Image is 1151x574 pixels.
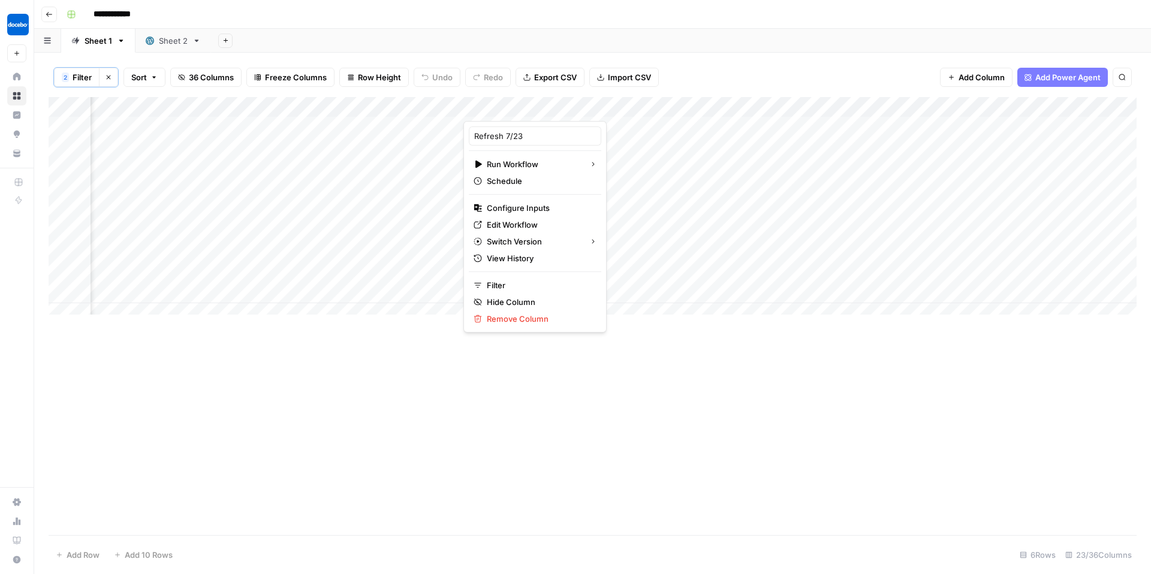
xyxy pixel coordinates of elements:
button: 36 Columns [170,68,242,87]
span: Filter [487,279,592,291]
a: Usage [7,512,26,531]
span: Sort [131,71,147,83]
button: Add Column [940,68,1013,87]
button: Help + Support [7,550,26,569]
div: Sheet 2 [159,35,188,47]
button: Workspace: Docebo [7,10,26,40]
span: Freeze Columns [265,71,327,83]
button: Add 10 Rows [107,545,180,564]
span: Switch Version [487,235,580,247]
span: Schedule [487,175,592,187]
img: Docebo Logo [7,14,29,35]
a: Sheet 2 [135,29,211,53]
div: Sheet 1 [85,35,112,47]
span: Hide Column [487,296,592,308]
span: Add Power Agent [1035,71,1101,83]
div: 23/36 Columns [1060,545,1137,564]
span: Filter [73,71,92,83]
button: Redo [465,68,511,87]
button: Row Height [339,68,409,87]
button: Freeze Columns [246,68,335,87]
span: Undo [432,71,453,83]
span: 36 Columns [189,71,234,83]
span: Edit Workflow [487,219,592,231]
span: Configure Inputs [487,202,592,214]
button: Add Power Agent [1017,68,1108,87]
a: Learning Hub [7,531,26,550]
span: View History [487,252,592,264]
a: Insights [7,105,26,125]
button: Import CSV [589,68,659,87]
div: 6 Rows [1015,545,1060,564]
button: Export CSV [516,68,584,87]
a: Your Data [7,144,26,163]
span: Add Column [959,71,1005,83]
span: Redo [484,71,503,83]
a: Sheet 1 [61,29,135,53]
a: Settings [7,493,26,512]
span: Remove Column [487,313,592,325]
button: Sort [123,68,165,87]
span: Add 10 Rows [125,549,173,561]
span: Row Height [358,71,401,83]
a: Home [7,67,26,86]
a: Opportunities [7,125,26,144]
span: Export CSV [534,71,577,83]
button: Add Row [49,545,107,564]
span: Run Workflow [487,158,580,170]
span: 2 [64,72,67,82]
div: 2 [62,72,69,82]
button: Undo [414,68,460,87]
span: Add Row [67,549,100,561]
button: 2Filter [54,68,99,87]
a: Browse [7,86,26,105]
span: Import CSV [608,71,651,83]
